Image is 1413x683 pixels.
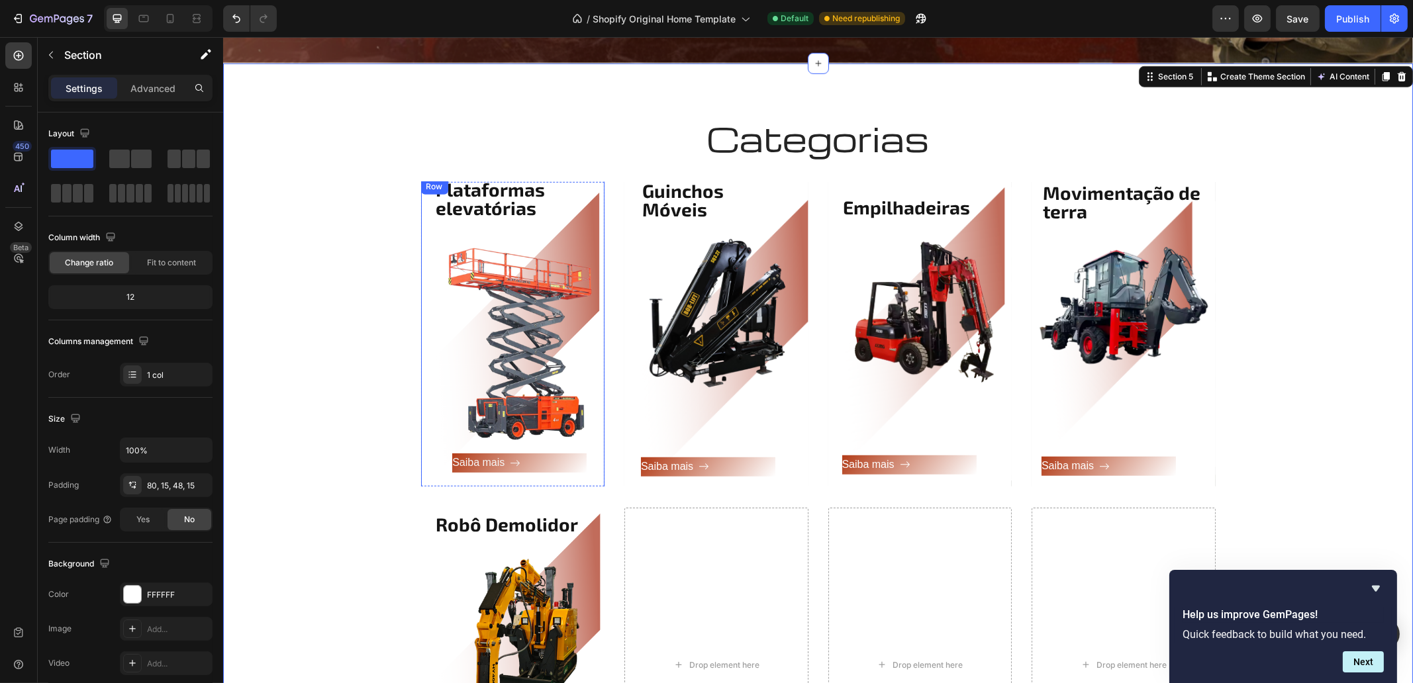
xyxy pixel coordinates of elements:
[229,416,364,435] a: Saiba mais
[51,288,210,306] div: 12
[48,555,113,573] div: Background
[418,420,552,439] button: <p>&nbsp; Saiba mais</p>
[48,333,152,351] div: Columns management
[669,623,740,633] div: Drop element here
[147,658,209,670] div: Add...
[13,141,32,152] div: 450
[48,444,70,456] div: Width
[121,438,212,462] input: Auto
[1183,607,1384,623] h2: Help us improve GemPages!
[5,5,99,32] button: 7
[48,125,93,143] div: Layout
[1183,628,1384,641] p: Quick feedback to build what you need.
[466,623,536,633] div: Drop element here
[1276,5,1320,32] button: Save
[932,34,973,46] div: Section 5
[619,418,671,437] p: Saiba mais
[10,242,32,253] div: Beta
[873,623,944,633] div: Drop element here
[212,477,382,498] h3: Robô Demolidor
[130,81,175,95] p: Advanced
[1343,651,1384,672] button: Next question
[147,589,209,601] div: FFFFFF
[1183,580,1384,672] div: Help us improve GemPages!
[64,47,173,63] p: Section
[147,257,196,269] span: Fit to content
[818,145,983,185] h3: Movimentação de terra
[48,229,119,247] div: Column width
[48,588,69,600] div: Color
[48,514,113,525] div: Page padding
[1368,580,1384,596] button: Hide survey
[223,5,277,32] div: Undo/Redo
[184,514,195,525] span: No
[201,144,222,156] div: Row
[147,480,209,492] div: 80, 15, 48, 15
[147,369,209,381] div: 1 col
[48,623,72,635] div: Image
[418,420,470,439] p: Saiba mais
[48,369,70,381] div: Order
[619,157,754,183] h3: Empilhadeiras
[781,13,808,24] span: Default
[136,514,150,525] span: Yes
[223,37,1413,683] iframe: Design area
[818,420,871,439] p: Saiba mais
[1336,12,1369,26] div: Publish
[1287,13,1309,24] span: Save
[587,12,590,26] span: /
[48,410,83,428] div: Size
[229,416,281,435] p: Saiba mais
[1325,5,1381,32] button: Publish
[66,257,114,269] span: Change ratio
[1091,32,1149,48] button: AI Content
[48,479,79,491] div: Padding
[418,143,569,183] h3: Guinchos Móveis
[87,11,93,26] p: 7
[593,12,736,26] span: Shopify Original Home Template
[147,623,209,635] div: Add...
[997,34,1082,46] p: Create Theme Section
[818,420,953,439] button: <p>&nbsp; Saiba mais</p>
[832,13,900,24] span: Need republishing
[619,418,754,437] button: <p>&nbsp; Saiba mais</p>
[66,81,103,95] p: Settings
[48,657,70,669] div: Video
